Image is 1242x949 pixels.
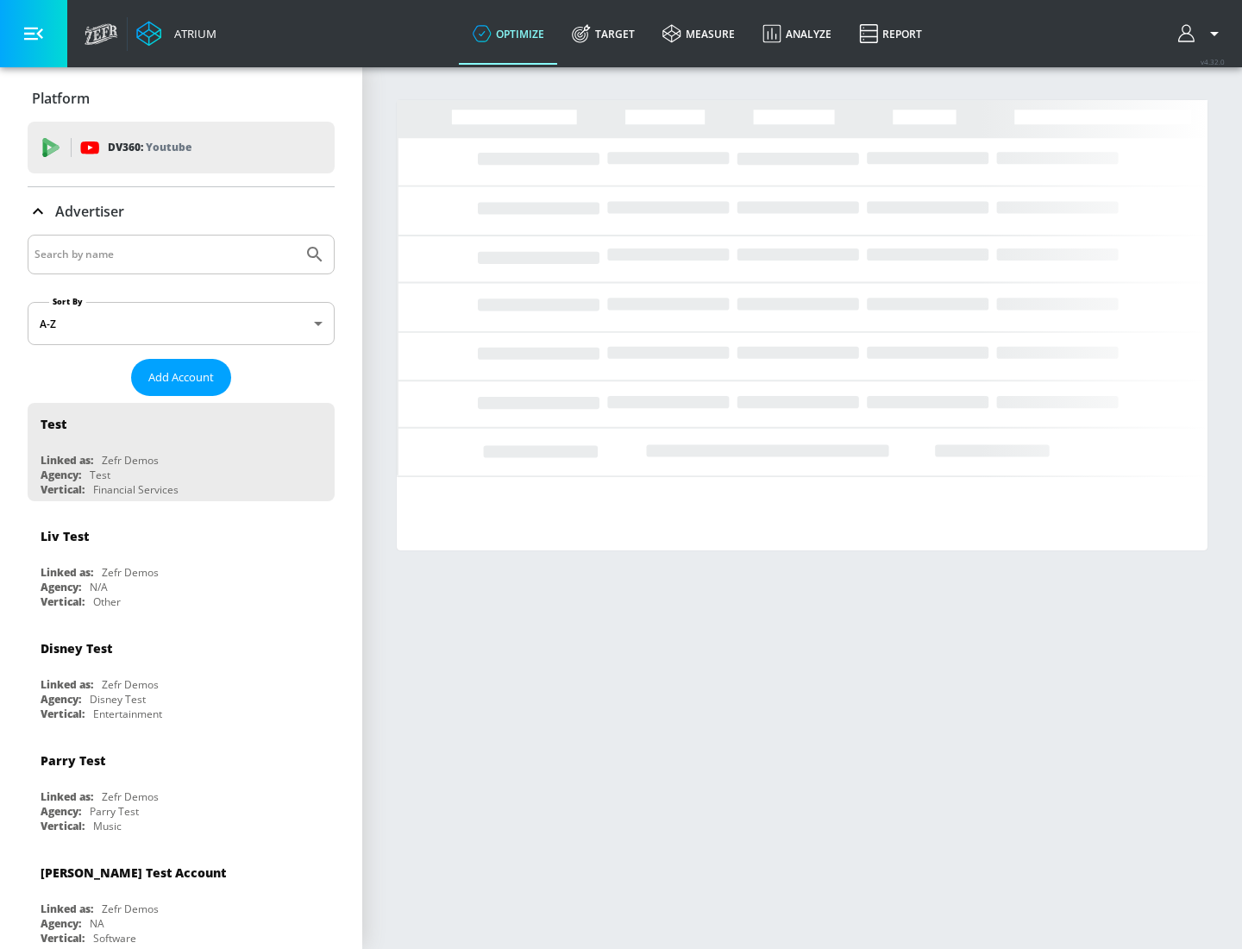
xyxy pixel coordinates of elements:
[146,138,191,156] p: Youtube
[148,368,214,387] span: Add Account
[28,515,335,613] div: Liv TestLinked as:Zefr DemosAgency:N/AVertical:Other
[131,359,231,396] button: Add Account
[558,3,649,65] a: Target
[90,468,110,482] div: Test
[41,482,85,497] div: Vertical:
[28,739,335,838] div: Parry TestLinked as:Zefr DemosAgency:Parry TestVertical:Music
[41,453,93,468] div: Linked as:
[41,580,81,594] div: Agency:
[167,26,216,41] div: Atrium
[102,453,159,468] div: Zefr Demos
[41,565,93,580] div: Linked as:
[41,528,89,544] div: Liv Test
[41,692,81,707] div: Agency:
[93,482,179,497] div: Financial Services
[41,931,85,946] div: Vertical:
[41,902,93,916] div: Linked as:
[41,677,93,692] div: Linked as:
[28,74,335,123] div: Platform
[41,752,105,769] div: Parry Test
[28,403,335,501] div: TestLinked as:Zefr DemosAgency:TestVertical:Financial Services
[41,640,112,657] div: Disney Test
[49,296,86,307] label: Sort By
[90,804,139,819] div: Parry Test
[32,89,90,108] p: Platform
[28,122,335,173] div: DV360: Youtube
[649,3,749,65] a: measure
[41,594,85,609] div: Vertical:
[41,916,81,931] div: Agency:
[41,416,66,432] div: Test
[55,202,124,221] p: Advertiser
[136,21,216,47] a: Atrium
[93,707,162,721] div: Entertainment
[28,627,335,726] div: Disney TestLinked as:Zefr DemosAgency:Disney TestVertical:Entertainment
[90,692,146,707] div: Disney Test
[90,916,104,931] div: NA
[459,3,558,65] a: optimize
[41,789,93,804] div: Linked as:
[102,902,159,916] div: Zefr Demos
[28,302,335,345] div: A-Z
[845,3,936,65] a: Report
[41,819,85,833] div: Vertical:
[41,804,81,819] div: Agency:
[102,677,159,692] div: Zefr Demos
[28,187,335,236] div: Advertiser
[102,565,159,580] div: Zefr Demos
[93,931,136,946] div: Software
[41,707,85,721] div: Vertical:
[93,594,121,609] div: Other
[1201,57,1225,66] span: v 4.32.0
[749,3,845,65] a: Analyze
[41,864,226,881] div: [PERSON_NAME] Test Account
[34,243,296,266] input: Search by name
[93,819,122,833] div: Music
[41,468,81,482] div: Agency:
[102,789,159,804] div: Zefr Demos
[108,138,191,157] p: DV360:
[90,580,108,594] div: N/A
